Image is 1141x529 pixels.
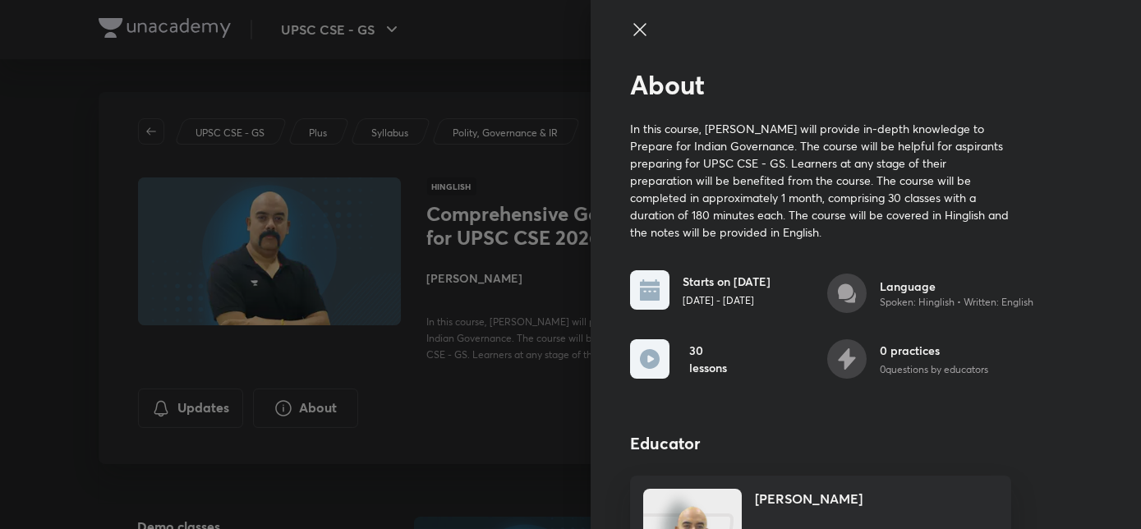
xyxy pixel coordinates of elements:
[880,295,1033,310] p: Spoken: Hinglish • Written: English
[880,342,988,359] h6: 0 practices
[689,342,729,376] h6: 30 lessons
[683,273,771,290] h6: Starts on [DATE]
[755,489,863,508] h4: [PERSON_NAME]
[880,362,988,377] p: 0 questions by educators
[683,293,771,308] p: [DATE] - [DATE]
[630,431,1047,456] h4: Educator
[880,278,1033,295] h6: Language
[630,120,1011,241] p: In this course, [PERSON_NAME] will provide in-depth knowledge to Prepare for Indian Governance. T...
[630,69,1047,100] h2: About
